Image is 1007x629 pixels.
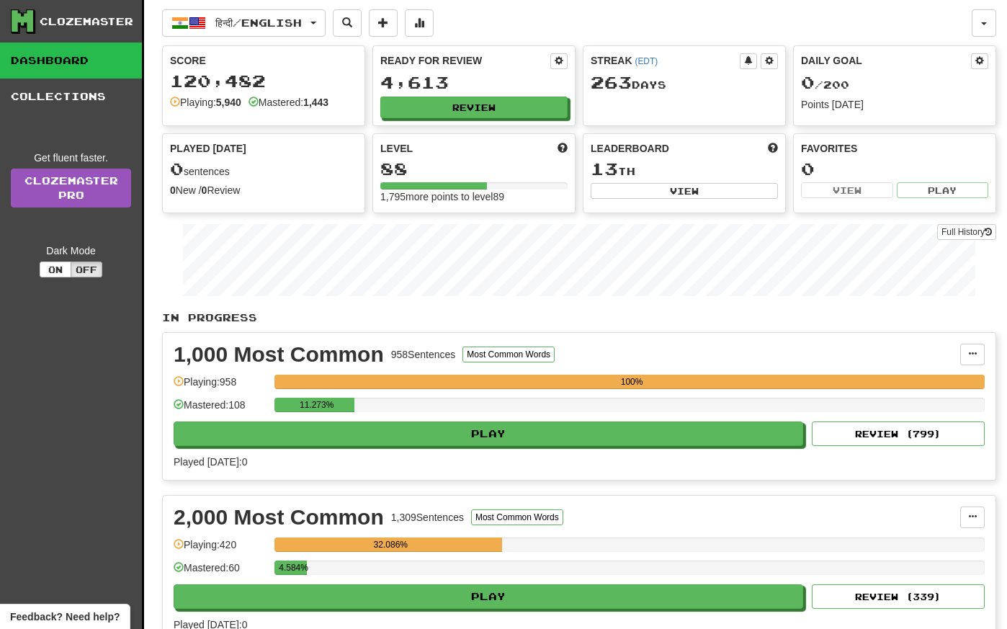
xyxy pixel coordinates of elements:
[801,160,988,178] div: 0
[591,160,778,179] div: th
[170,141,246,156] span: Played [DATE]
[11,244,131,258] div: Dark Mode
[279,537,502,552] div: 32.086%
[380,53,550,68] div: Ready for Review
[801,79,849,91] span: / 200
[801,53,971,69] div: Daily Goal
[380,160,568,178] div: 88
[801,97,988,112] div: Points [DATE]
[591,72,632,92] span: 263
[380,73,568,92] div: 4,613
[380,141,413,156] span: Level
[71,262,102,277] button: Off
[303,97,328,108] strong: 1,443
[216,97,241,108] strong: 5,940
[591,183,778,199] button: View
[391,510,464,525] div: 1,309 Sentences
[812,421,985,446] button: Review (799)
[801,141,988,156] div: Favorites
[174,421,803,446] button: Play
[768,141,778,156] span: This week in points, UTC
[162,311,996,325] p: In Progress
[40,262,71,277] button: On
[591,159,618,179] span: 13
[897,182,989,198] button: Play
[558,141,568,156] span: Score more points to level up
[215,17,302,29] span: हिन्दी / English
[170,160,357,179] div: sentences
[170,159,184,179] span: 0
[40,14,133,29] div: Clozemaster
[202,184,207,196] strong: 0
[174,398,267,421] div: Mastered: 108
[380,189,568,204] div: 1,795 more points to level 89
[369,9,398,37] button: Add sentence to collection
[279,375,985,389] div: 100%
[170,184,176,196] strong: 0
[170,95,241,110] div: Playing:
[279,398,354,412] div: 11.273%
[471,509,563,525] button: Most Common Words
[591,53,740,68] div: Streak
[174,537,267,561] div: Playing: 420
[591,141,669,156] span: Leaderboard
[249,95,328,110] div: Mastered:
[11,169,131,208] a: ClozemasterPro
[333,9,362,37] button: Search sentences
[170,72,357,90] div: 120,482
[174,561,267,584] div: Mastered: 60
[170,53,357,68] div: Score
[10,610,120,624] span: Open feedback widget
[174,507,384,528] div: 2,000 Most Common
[391,347,456,362] div: 958 Sentences
[174,456,247,468] span: Played [DATE]: 0
[279,561,307,575] div: 4.584%
[11,151,131,165] div: Get fluent faster.
[801,182,893,198] button: View
[937,224,996,240] button: Full History
[801,72,815,92] span: 0
[405,9,434,37] button: More stats
[635,56,658,66] a: (EDT)
[170,183,357,197] div: New / Review
[174,584,803,609] button: Play
[174,344,384,365] div: 1,000 Most Common
[380,97,568,118] button: Review
[162,9,326,37] button: हिन्दी/English
[812,584,985,609] button: Review (339)
[174,375,267,398] div: Playing: 958
[462,347,555,362] button: Most Common Words
[591,73,778,92] div: Day s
